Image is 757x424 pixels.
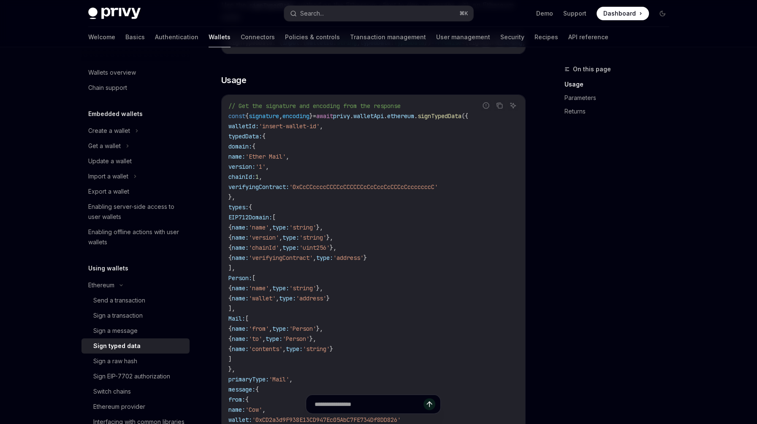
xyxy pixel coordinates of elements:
[232,244,249,251] span: name:
[350,27,426,47] a: Transaction management
[209,27,231,47] a: Wallets
[279,294,296,302] span: type:
[330,244,336,251] span: },
[228,274,252,282] span: Person:
[228,234,232,241] span: {
[459,10,468,17] span: ⌘ K
[228,193,235,201] span: },
[266,335,282,343] span: type:
[289,284,316,292] span: 'string'
[249,112,279,120] span: signature
[88,126,130,136] div: Create a wallet
[364,254,367,262] span: }
[309,335,316,343] span: },
[282,345,286,353] span: ,
[81,323,190,338] a: Sign a message
[535,27,558,47] a: Recipes
[296,294,326,302] span: 'address'
[88,263,128,273] h5: Using wallets
[269,375,289,383] span: 'Mail'
[249,345,282,353] span: 'contents'
[228,224,232,231] span: {
[507,100,518,111] button: Ask AI
[245,315,249,322] span: [
[255,386,259,393] span: {
[88,68,136,78] div: Wallets overview
[563,9,586,18] a: Support
[93,386,131,397] div: Switch chains
[88,186,129,197] div: Export a wallet
[279,244,282,251] span: ,
[286,153,289,160] span: ,
[564,105,676,118] a: Returns
[228,112,245,120] span: const
[228,375,269,383] span: primaryType:
[249,224,269,231] span: 'name'
[353,112,384,120] span: walletApi
[350,112,353,120] span: .
[262,335,266,343] span: ,
[125,27,145,47] a: Basics
[232,345,249,353] span: name:
[259,173,262,181] span: ,
[282,234,299,241] span: type:
[272,284,289,292] span: type:
[269,284,272,292] span: ,
[81,384,190,399] a: Switch chains
[88,156,132,166] div: Update a wallet
[299,234,326,241] span: 'string'
[232,325,249,332] span: name:
[262,132,266,140] span: {
[245,153,286,160] span: 'Ether Mail'
[81,224,190,250] a: Enabling offline actions with user wallets
[536,9,553,18] a: Demo
[285,27,340,47] a: Policies & controls
[269,224,272,231] span: ,
[597,7,649,20] a: Dashboard
[384,112,387,120] span: .
[249,244,279,251] span: 'chainId'
[436,27,490,47] a: User management
[245,112,249,120] span: {
[333,112,350,120] span: privy
[313,254,316,262] span: ,
[289,224,316,231] span: 'string'
[286,345,303,353] span: type:
[259,122,320,130] span: 'insert-wallet-id'
[564,78,676,91] a: Usage
[252,274,255,282] span: [
[282,244,299,251] span: type:
[228,203,249,211] span: types:
[81,293,190,308] a: Send a transaction
[228,305,235,312] span: ],
[81,154,190,169] a: Update a wallet
[93,311,143,321] div: Sign a transaction
[269,325,272,332] span: ,
[228,153,245,160] span: name:
[272,325,289,332] span: type:
[228,315,245,322] span: Mail:
[252,143,255,150] span: {
[276,294,279,302] span: ,
[232,284,249,292] span: name:
[88,280,114,290] div: Ethereum
[228,183,289,191] span: verifyingContract:
[228,132,262,140] span: typedData:
[494,100,505,111] button: Copy the contents from the code block
[228,163,255,170] span: version:
[232,254,249,262] span: name:
[330,345,333,353] span: }
[81,354,190,369] a: Sign a raw hash
[81,399,190,414] a: Ethereum provider
[564,91,676,105] a: Parameters
[232,234,249,241] span: name:
[228,143,252,150] span: domain:
[228,335,232,343] span: {
[228,173,255,181] span: chainId:
[414,112,418,120] span: .
[249,284,269,292] span: 'name'
[249,335,262,343] span: 'to'
[309,112,313,120] span: }
[500,27,524,47] a: Security
[249,254,313,262] span: 'verifyingContract'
